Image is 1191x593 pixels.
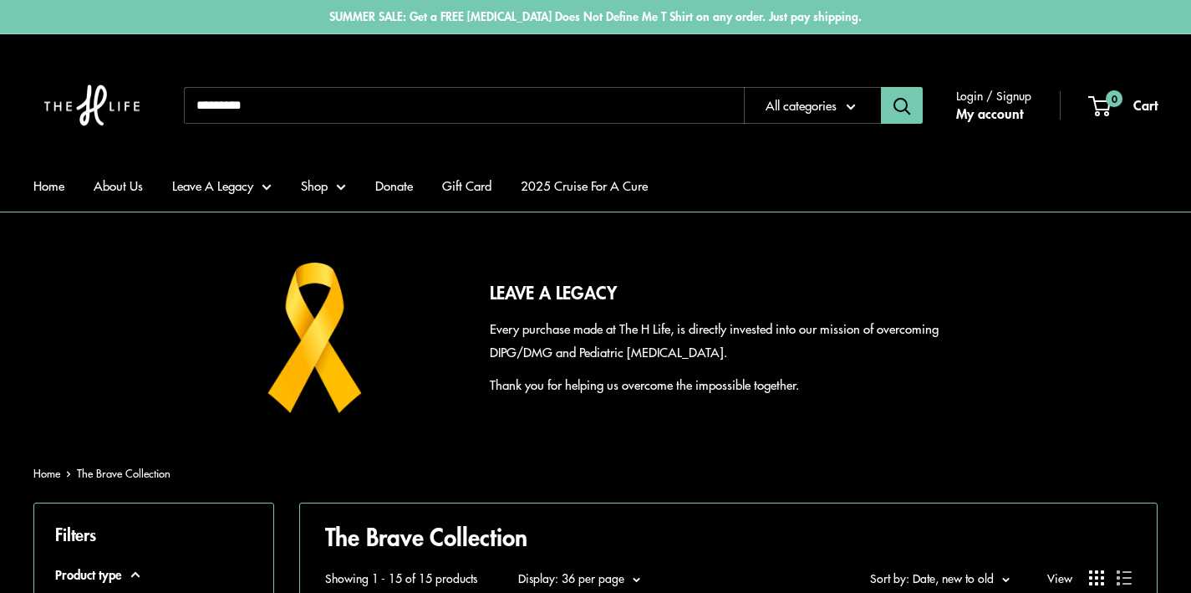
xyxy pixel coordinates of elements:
[956,84,1031,106] span: Login / Signup
[33,51,150,160] img: The H Life
[33,174,64,197] a: Home
[442,174,491,197] a: Gift Card
[490,317,990,364] p: Every purchase made at The H Life, is directly invested into our mission of overcoming DIPG/DMG a...
[1106,90,1122,107] span: 0
[1117,570,1132,585] button: Display products as list
[33,465,60,481] a: Home
[184,87,744,124] input: Search...
[521,174,648,197] a: 2025 Cruise For A Cure
[77,465,171,481] a: The Brave Collection
[1089,570,1104,585] button: Display products as grid
[1090,93,1158,118] a: 0 Cart
[490,373,990,396] p: Thank you for helping us overcome the impossible together.
[1047,567,1072,589] span: View
[1133,95,1158,115] span: Cart
[301,174,346,197] a: Shop
[94,174,143,197] a: About Us
[325,520,1132,554] h1: The Brave Collection
[490,279,990,306] h2: LEAVE A LEGACY
[375,174,413,197] a: Donate
[325,567,477,589] span: Showing 1 - 15 of 15 products
[55,563,252,586] button: Product type
[55,519,252,550] p: Filters
[518,567,640,589] button: Display: 36 per page
[518,570,624,586] span: Display: 36 per page
[956,101,1023,126] a: My account
[881,87,923,124] button: Search
[33,463,171,483] nav: Breadcrumb
[172,174,272,197] a: Leave A Legacy
[870,567,1010,589] button: Sort by: Date, new to old
[870,570,994,586] span: Sort by: Date, new to old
